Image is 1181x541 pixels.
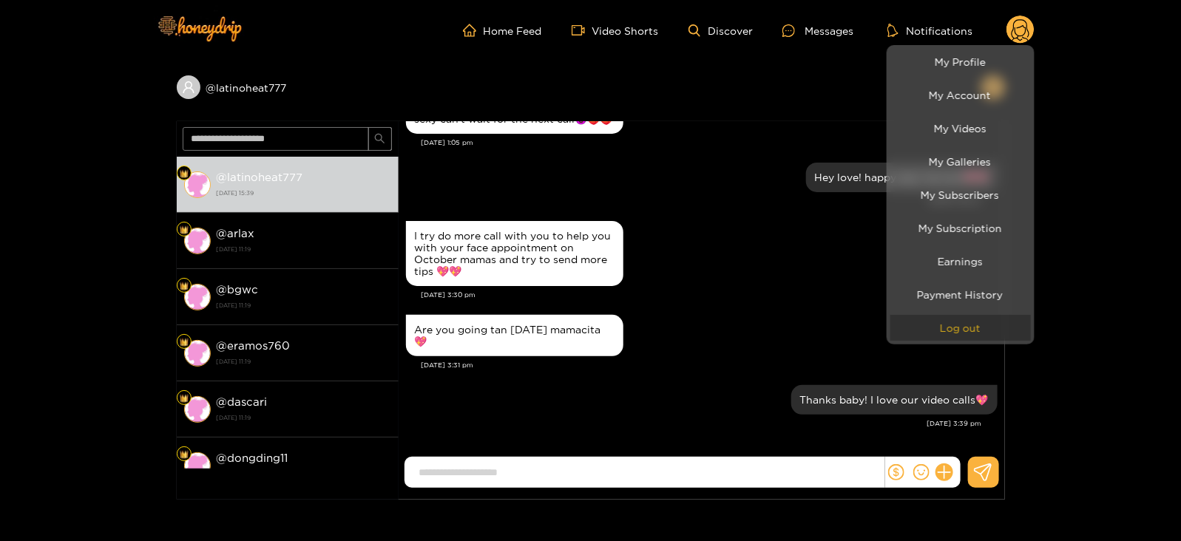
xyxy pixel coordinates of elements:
[890,248,1031,274] a: Earnings
[890,315,1031,341] button: Log out
[890,215,1031,241] a: My Subscription
[890,115,1031,141] a: My Videos
[890,49,1031,75] a: My Profile
[890,282,1031,307] a: Payment History
[890,182,1031,208] a: My Subscribers
[890,82,1031,108] a: My Account
[890,149,1031,174] a: My Galleries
